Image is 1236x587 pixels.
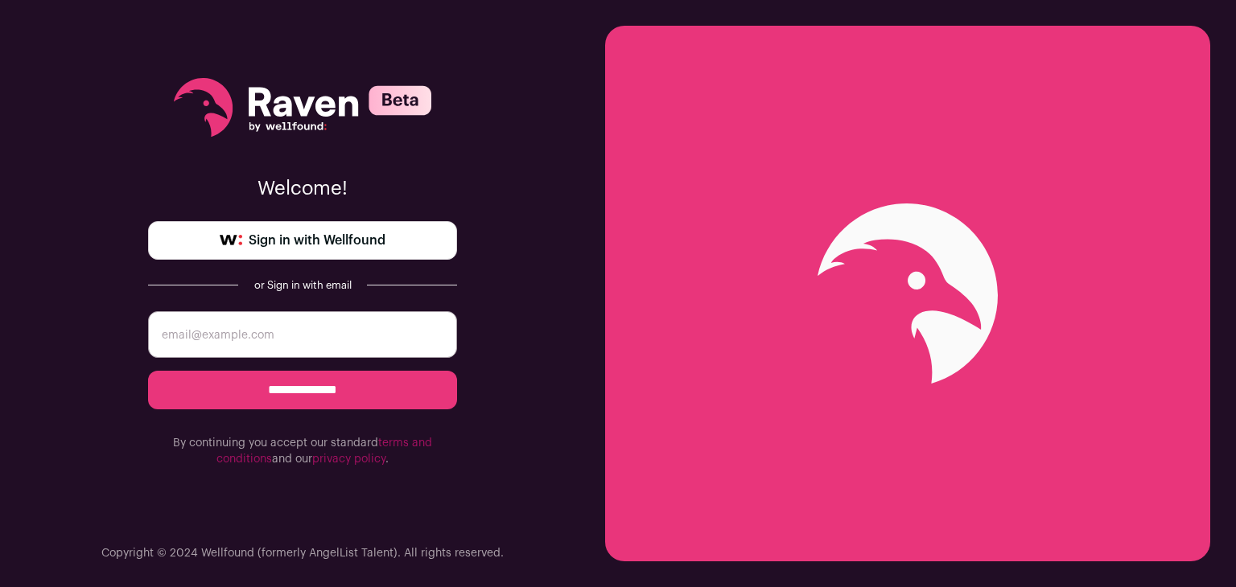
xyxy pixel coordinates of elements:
[148,311,457,358] input: email@example.com
[148,221,457,260] a: Sign in with Wellfound
[148,176,457,202] p: Welcome!
[249,231,385,250] span: Sign in with Wellfound
[312,454,385,465] a: privacy policy
[148,435,457,467] p: By continuing you accept our standard and our .
[216,437,432,465] a: terms and conditions
[251,279,354,292] div: or Sign in with email
[220,235,242,246] img: wellfound-symbol-flush-black-fb3c872781a75f747ccb3a119075da62bfe97bd399995f84a933054e44a575c4.png
[101,545,504,561] p: Copyright © 2024 Wellfound (formerly AngelList Talent). All rights reserved.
